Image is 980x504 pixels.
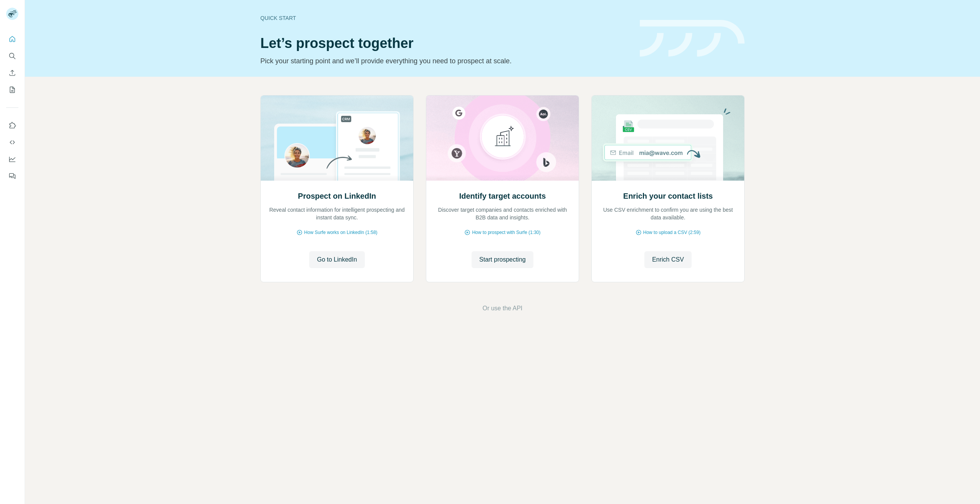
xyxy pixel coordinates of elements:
[268,206,406,221] p: Reveal contact information for intelligent prospecting and instant data sync.
[260,14,631,22] div: Quick start
[643,229,700,236] span: How to upload a CSV (2:59)
[644,251,692,268] button: Enrich CSV
[623,191,713,201] h2: Enrich your contact lists
[260,56,631,66] p: Pick your starting point and we’ll provide everything you need to prospect at scale.
[6,49,18,63] button: Search
[472,251,533,268] button: Start prospecting
[6,119,18,132] button: Use Surfe on LinkedIn
[640,20,745,57] img: banner
[309,251,364,268] button: Go to LinkedIn
[591,96,745,181] img: Enrich your contact lists
[599,206,737,221] p: Use CSV enrichment to confirm you are using the best data available.
[6,66,18,80] button: Enrich CSV
[6,135,18,149] button: Use Surfe API
[459,191,546,201] h2: Identify target accounts
[260,96,414,181] img: Prospect on LinkedIn
[426,96,579,181] img: Identify target accounts
[434,206,571,221] p: Discover target companies and contacts enriched with B2B data and insights.
[472,229,540,236] span: How to prospect with Surfe (1:30)
[6,152,18,166] button: Dashboard
[479,255,526,264] span: Start prospecting
[6,32,18,46] button: Quick start
[298,191,376,201] h2: Prospect on LinkedIn
[260,36,631,51] h1: Let’s prospect together
[317,255,357,264] span: Go to LinkedIn
[652,255,684,264] span: Enrich CSV
[6,169,18,183] button: Feedback
[304,229,377,236] span: How Surfe works on LinkedIn (1:58)
[6,83,18,97] button: My lists
[482,304,522,313] button: Or use the API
